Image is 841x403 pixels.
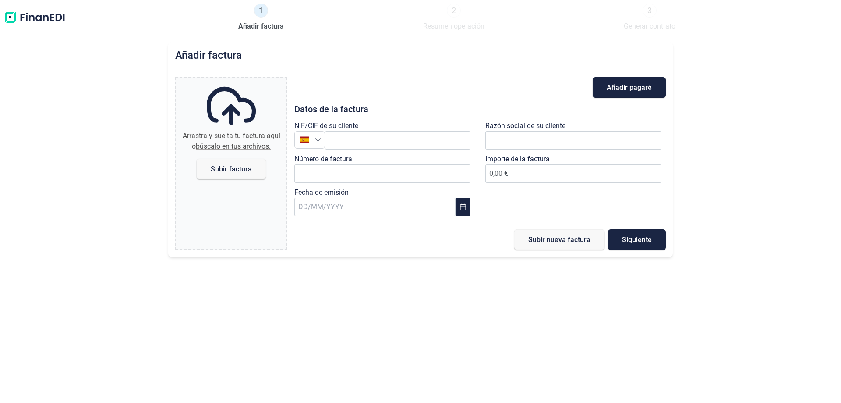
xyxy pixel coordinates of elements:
[528,236,590,243] span: Subir nueva factura
[593,77,666,98] button: Añadir pagaré
[294,121,358,131] label: NIF/CIF de su cliente
[485,121,565,131] label: Razón social de su cliente
[294,198,456,216] input: DD/MM/YYYY
[211,166,252,172] span: Subir factura
[622,236,652,243] span: Siguiente
[294,105,666,114] h3: Datos de la factura
[238,4,284,32] a: 1Añadir factura
[196,142,271,150] span: búscalo en tus archivos.
[254,4,268,18] span: 1
[300,136,309,144] img: ES
[294,187,349,198] label: Fecha de emisión
[456,198,470,216] button: Choose Date
[607,84,652,91] span: Añadir pagaré
[180,131,283,152] div: Arrastra y suelta tu factura aquí o
[238,21,284,32] span: Añadir factura
[4,4,66,32] img: Logo de aplicación
[608,229,666,250] button: Siguiente
[485,154,550,164] label: Importe de la factura
[514,229,604,250] button: Subir nueva factura
[294,154,352,164] label: Número de factura
[314,132,325,148] div: Seleccione un país
[175,49,242,61] h2: Añadir factura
